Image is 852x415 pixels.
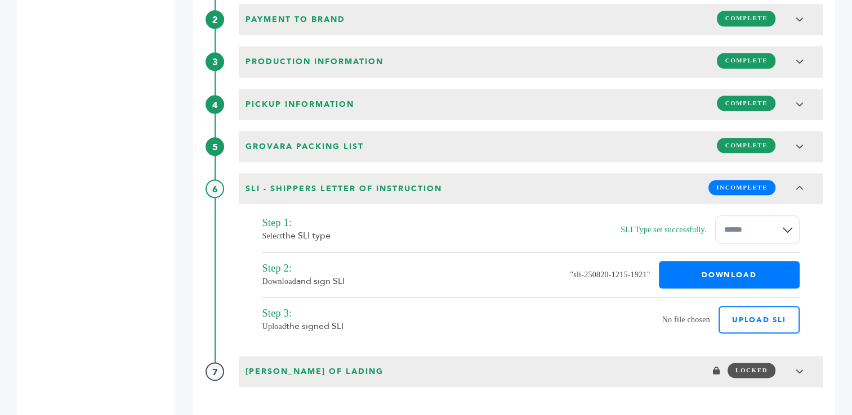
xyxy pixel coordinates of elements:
[242,96,358,114] span: Pickup Information
[242,11,349,29] span: Payment to brand
[262,232,282,240] span: Select
[262,216,331,242] div: the SLI type
[262,262,344,275] span: Step 2:
[262,307,344,333] div: the signed SLI
[621,223,706,236] span: SLI Type set successfully.
[262,216,331,229] span: Step 1:
[728,363,775,378] span: LOCKED
[262,262,344,288] div: and sign SLI
[717,138,775,153] span: COMPLETE
[717,11,775,26] span: COMPLETE
[717,96,775,111] span: COMPLETE
[717,53,775,68] span: COMPLETE
[708,180,775,195] span: INCOMPLETE
[242,53,387,71] span: Production Information
[570,268,650,281] span: "sli-250820-1215-1921"
[262,277,296,286] span: Download
[662,313,710,326] span: No file chosen
[242,180,445,198] span: SLI - Shippers Letter of Instruction
[242,138,367,156] span: Grovara Packing List
[719,306,800,333] label: Upload SLI
[262,307,344,320] span: Step 3:
[262,322,286,331] span: Upload
[659,261,800,288] a: DOWNLOAD
[242,363,387,381] span: [PERSON_NAME] of Lading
